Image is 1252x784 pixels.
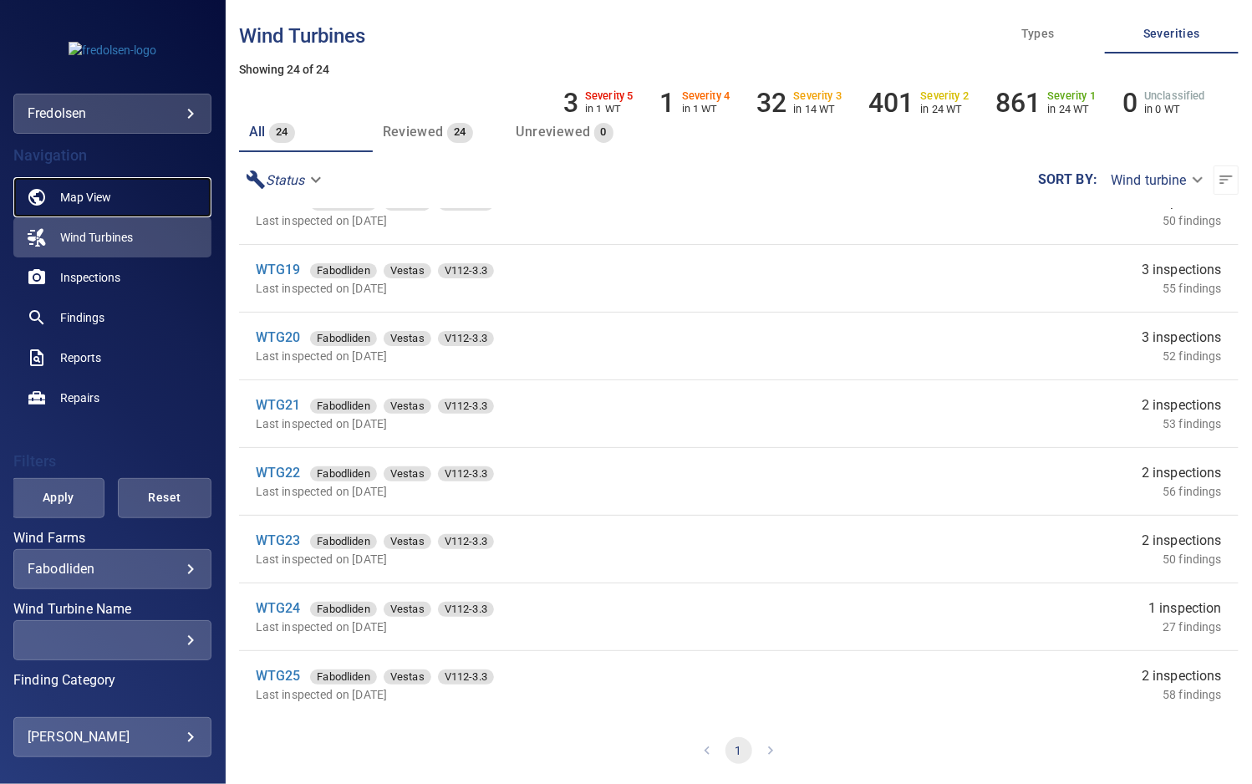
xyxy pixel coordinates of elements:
span: Vestas [384,466,431,482]
a: WTG24 [256,600,301,616]
p: 52 findings [1163,348,1222,364]
p: Last inspected on [DATE] [256,551,820,568]
span: 1 inspection [1148,598,1222,619]
div: Fabodliden [310,669,377,685]
div: [PERSON_NAME] [28,724,197,751]
h6: Severity 5 [585,90,634,102]
span: Unreviewed [517,124,591,140]
h6: 3 [563,87,578,119]
a: WTG20 [256,329,301,345]
label: Sort by : [1038,173,1097,186]
li: Severity Unclassified [1122,87,1205,119]
button: Apply [12,478,104,518]
span: Vestas [384,398,431,415]
div: Fabodliden [28,561,197,577]
span: V112-3.3 [438,466,494,482]
div: Status [239,165,332,195]
h4: Filters [13,453,211,470]
p: 55 findings [1163,280,1222,297]
div: Fabodliden [310,399,377,414]
p: 58 findings [1163,686,1222,703]
a: inspections noActive [13,257,211,298]
img: fredolsen-logo [69,42,156,59]
p: in 1 WT [682,103,730,115]
a: findings noActive [13,298,211,338]
div: V112-3.3 [438,263,494,278]
p: 27 findings [1163,619,1222,635]
span: 2 inspections [1142,666,1222,686]
a: WTG25 [256,668,301,684]
span: 2 inspections [1142,395,1222,415]
p: Last inspected on [DATE] [256,280,820,297]
div: V112-3.3 [438,669,494,685]
span: Reports [60,349,101,366]
p: Last inspected on [DATE] [256,619,823,635]
span: Map View [60,189,111,206]
em: Status [266,172,305,188]
h4: Navigation [13,147,211,164]
a: map noActive [13,177,211,217]
span: Inspections [60,269,120,286]
p: in 24 WT [1048,103,1097,115]
a: windturbines active [13,217,211,257]
a: WTG23 [256,532,301,548]
p: Last inspected on [DATE] [256,348,820,364]
span: V112-3.3 [438,262,494,279]
h6: 32 [756,87,786,119]
div: V112-3.3 [438,399,494,414]
div: Vestas [384,263,431,278]
div: Fabodliden [310,263,377,278]
li: Severity 1 [995,87,1096,119]
p: Last inspected on [DATE] [256,212,820,229]
h6: Severity 1 [1048,90,1097,102]
div: fredolsen [28,100,197,127]
span: Types [981,23,1095,44]
span: 3 inspections [1142,260,1222,280]
div: Vestas [384,669,431,685]
span: V112-3.3 [438,533,494,550]
span: all [249,124,266,140]
p: in 24 WT [921,103,970,115]
span: Repairs [60,389,99,406]
span: Fabodliden [310,669,377,685]
span: Apply [33,487,84,508]
span: Reset [139,487,190,508]
div: Fabodliden [310,331,377,346]
nav: pagination navigation [239,717,1239,784]
div: Vestas [384,399,431,414]
label: Wind Turbine Name [13,603,211,616]
div: Wind turbine [1097,165,1214,195]
p: Last inspected on [DATE] [256,483,820,500]
p: in 0 WT [1144,103,1205,115]
span: 2 inspections [1142,463,1222,483]
a: WTG21 [256,397,301,413]
span: Fabodliden [310,466,377,482]
a: WTG22 [256,465,301,481]
h5: Showing 24 of 24 [239,64,1239,76]
div: Fabodliden [310,534,377,549]
div: Wind Turbine Name [13,620,211,660]
h3: Wind turbines [239,25,1239,47]
span: Fabodliden [310,398,377,415]
span: Vestas [384,669,431,685]
a: WTG19 [256,262,301,277]
button: Reset [118,478,211,518]
span: 3 inspections [1142,328,1222,348]
span: V112-3.3 [438,601,494,618]
span: Wind Turbines [60,229,133,246]
p: 53 findings [1163,415,1222,432]
label: Finding Category [13,674,211,687]
h6: Unclassified [1144,90,1205,102]
h6: Severity 2 [921,90,970,102]
p: Last inspected on [DATE] [256,415,820,432]
div: V112-3.3 [438,196,494,211]
p: Last inspected on [DATE] [256,686,820,703]
h6: 401 [868,87,914,119]
label: Wind Farms [13,532,211,545]
p: 50 findings [1163,551,1222,568]
span: Fabodliden [310,262,377,279]
span: Severities [1115,23,1229,44]
h6: Severity 4 [682,90,730,102]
